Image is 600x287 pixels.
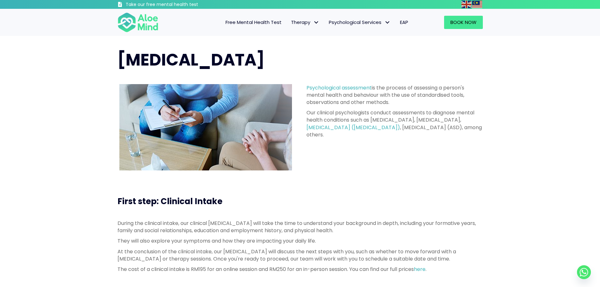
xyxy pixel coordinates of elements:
[117,248,483,262] p: At the conclusion of the clinical intake, our [MEDICAL_DATA] will discuss the next steps with you...
[306,84,372,91] a: Psychological assessment
[472,1,482,8] img: ms
[414,266,426,273] a: here
[461,1,471,8] img: en
[577,265,591,279] a: Whatsapp
[167,16,413,29] nav: Menu
[117,266,483,273] p: The cost of a clinical intake is RM195 for an online session and RM250 for an in-person session. ...
[400,19,408,26] span: EAP
[395,16,413,29] a: EAP
[329,19,391,26] span: Psychological Services
[117,237,483,244] p: They will also explore your symptoms and how they are impacting your daily life.
[472,1,483,8] a: Malay
[306,84,483,106] p: is the process of assessing a person's mental health and behaviour with the use of standardised t...
[306,124,400,131] a: [MEDICAL_DATA] ([MEDICAL_DATA])
[324,16,395,29] a: Psychological ServicesPsychological Services: submenu
[126,2,232,8] h3: Take our free mental health test
[226,19,282,26] span: Free Mental Health Test
[444,16,483,29] a: Book Now
[450,19,477,26] span: Book Now
[291,19,319,26] span: Therapy
[117,48,265,71] span: [MEDICAL_DATA]
[221,16,286,29] a: Free Mental Health Test
[117,12,158,33] img: Aloe mind Logo
[117,220,483,234] p: During the clinical intake, our clinical [MEDICAL_DATA] will take the time to understand your bac...
[117,196,222,207] span: First step: Clinical Intake
[312,18,321,27] span: Therapy: submenu
[117,2,232,9] a: Take our free mental health test
[461,1,472,8] a: English
[306,109,483,138] p: Our clinical psychologists conduct assessments to diagnose mental health conditions such as [MEDI...
[286,16,324,29] a: TherapyTherapy: submenu
[119,84,292,170] img: psychological assessment
[383,18,392,27] span: Psychological Services: submenu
